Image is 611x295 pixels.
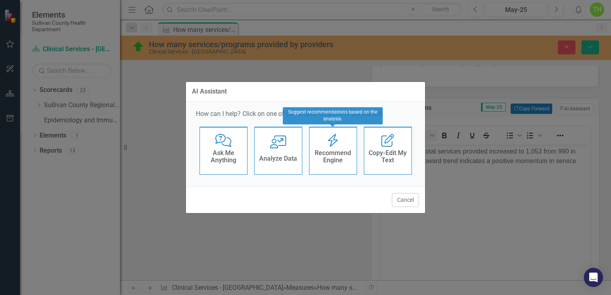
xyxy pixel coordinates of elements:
[259,155,297,162] h4: Analyze Data
[584,268,603,287] div: Open Intercom Messenger
[368,149,407,163] h4: Copy-Edit My Text
[204,149,243,163] h4: Ask Me Anything
[283,107,383,124] div: Suggest recommendations based on the analysis.
[196,110,415,119] p: How can I help? Click on one of the templates below to get started.
[313,149,353,163] h4: Recommend Engine
[2,2,208,31] p: In [DATE], the total services provided increased to 1,053 from 990 in [DATE]. The upward trend in...
[392,193,419,207] button: Cancel
[192,88,227,95] div: AI Assistant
